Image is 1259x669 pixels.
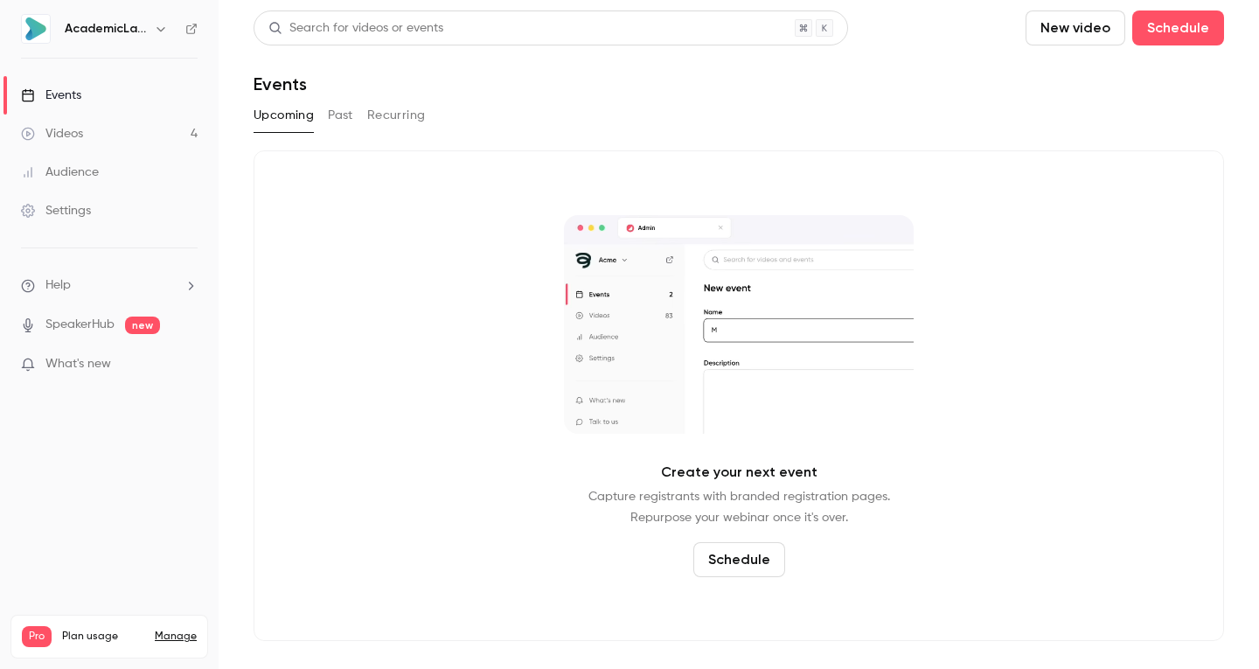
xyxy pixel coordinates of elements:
[254,101,314,129] button: Upcoming
[328,101,353,129] button: Past
[21,276,198,295] li: help-dropdown-opener
[177,357,198,373] iframe: Noticeable Trigger
[65,20,147,38] h6: AcademicLabs
[45,355,111,373] span: What's new
[367,101,426,129] button: Recurring
[693,542,785,577] button: Schedule
[45,316,115,334] a: SpeakerHub
[254,73,307,94] h1: Events
[21,87,81,104] div: Events
[661,462,817,483] p: Create your next event
[125,317,160,334] span: new
[1132,10,1224,45] button: Schedule
[22,626,52,647] span: Pro
[21,164,99,181] div: Audience
[45,276,71,295] span: Help
[588,486,890,528] p: Capture registrants with branded registration pages. Repurpose your webinar once it's over.
[1026,10,1125,45] button: New video
[21,202,91,220] div: Settings
[155,630,197,644] a: Manage
[268,19,443,38] div: Search for videos or events
[22,15,50,43] img: AcademicLabs
[62,630,144,644] span: Plan usage
[21,125,83,143] div: Videos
